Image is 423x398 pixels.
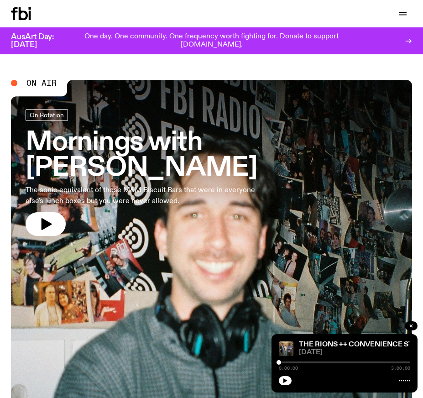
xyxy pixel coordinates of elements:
a: Mornings with [PERSON_NAME]The sonic equivalent of those M&M Biscuit Bars that were in everyone e... [26,109,397,236]
a: On Rotation [26,109,68,121]
span: On Air [26,79,57,87]
p: One day. One community. One frequency worth fighting for. Donate to support [DOMAIN_NAME]. [77,33,346,49]
h3: Mornings with [PERSON_NAME] [26,130,397,181]
span: On Rotation [30,111,64,118]
span: 3:00:00 [391,366,410,371]
span: [DATE] [299,349,410,356]
span: 0:00:00 [279,366,298,371]
p: The sonic equivalent of those M&M Biscuit Bars that were in everyone else's lunch boxes but you w... [26,185,259,207]
h3: AusArt Day: [DATE] [11,33,69,49]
